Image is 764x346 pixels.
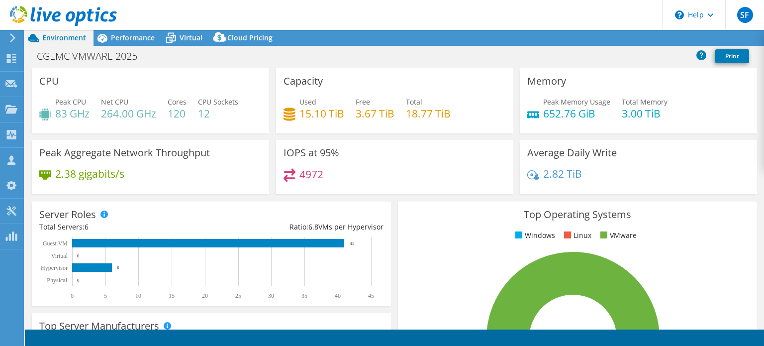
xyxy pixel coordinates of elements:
text: Physical [47,277,67,284]
h4: 2.82 TiB [543,168,582,179]
li: Linux [562,230,591,241]
span: Performance [111,33,155,42]
h3: Average Daily Write [527,147,617,158]
span: 6.8 [308,222,318,231]
div: Ratio: VMs per Hypervisor [211,222,383,232]
text: 45 [368,292,374,299]
text: 20 [202,292,208,299]
li: Windows [513,230,555,241]
text: 41 [350,241,354,246]
span: Net CPU [101,97,128,107]
text: 0 [77,278,80,283]
h4: 652.76 GiB [543,108,610,119]
text: 0 [77,253,80,258]
span: Cores [168,97,187,107]
span: Virtual [180,33,202,42]
h3: Capacity [284,76,323,87]
h3: Top Operating Systems [405,209,750,220]
text: 10 [135,292,141,299]
span: Total [406,97,422,107]
span: Total Memory [622,97,668,107]
text: 5 [104,292,107,299]
span: 6 [85,222,89,231]
text: Guest VM [43,240,68,247]
div: Total Servers: [39,222,211,232]
h4: 120 [168,108,187,119]
h3: Server Roles [39,209,96,220]
span: SF [737,7,753,23]
h4: 2.38 gigabits/s [55,168,124,179]
text: 6 [117,265,119,270]
h4: 15.10 TiB [299,108,344,119]
text: 30 [268,292,274,299]
text: 25 [235,292,241,299]
span: CPU Sockets [198,97,238,107]
h4: 12 [198,108,238,119]
h4: 18.77 TiB [406,108,451,119]
text: 35 [301,292,307,299]
text: 15 [169,292,175,299]
text: 0 [71,292,74,299]
h4: 83 GHz [55,108,90,119]
h4: 4972 [299,169,323,180]
text: Virtual [51,252,68,259]
span: Peak CPU [55,97,86,107]
span: Peak Memory Usage [543,97,610,107]
svg: \n [675,10,684,19]
h3: Top Server Manufacturers [39,321,159,332]
span: Used [299,97,316,107]
h3: CPU [39,76,59,87]
a: Print [715,49,749,63]
h3: Peak Aggregate Network Throughput [39,147,210,158]
h1: CGEMC VMWARE 2025 [32,51,153,62]
span: Cloud Pricing [227,33,273,42]
text: 40 [335,292,341,299]
span: Environment [42,33,86,42]
li: VMware [598,230,637,241]
h4: 264.00 GHz [101,108,156,119]
span: Free [356,97,370,107]
text: Hypervisor [41,264,68,271]
h4: 3.67 TiB [356,108,394,119]
h3: IOPS at 95% [284,147,339,158]
h4: 3.00 TiB [622,108,668,119]
h3: Memory [527,76,566,87]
